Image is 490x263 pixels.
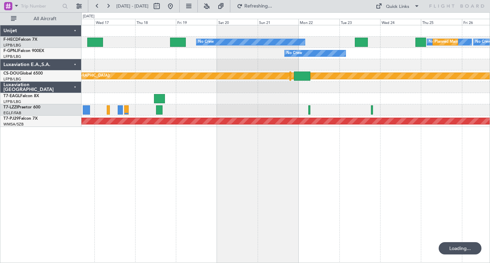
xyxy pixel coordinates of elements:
span: T7-EAGL [3,94,20,98]
div: Quick Links [386,3,409,10]
div: Thu 25 [421,19,462,25]
div: Fri 19 [176,19,217,25]
a: LFPB/LBG [3,77,21,82]
a: LFPB/LBG [3,54,21,59]
div: Sat 20 [217,19,258,25]
a: T7-PJ29Falcon 7X [3,117,38,121]
div: Sun 21 [258,19,298,25]
div: Tue 23 [339,19,380,25]
a: LFPB/LBG [3,99,21,104]
button: All Aircraft [8,13,74,24]
span: Refreshing... [244,4,273,9]
a: T7-EAGLFalcon 8X [3,94,39,98]
div: No Crew [429,37,444,47]
span: F-HECD [3,38,18,42]
a: CS-DOUGlobal 6500 [3,71,43,76]
span: T7-LZZI [3,105,17,109]
div: No Crew [198,37,214,47]
span: T7-PJ29 [3,117,19,121]
a: F-HECDFalcon 7X [3,38,37,42]
span: [DATE] - [DATE] [116,3,149,9]
div: No Crew [286,48,302,58]
span: All Aircraft [18,16,72,21]
span: F-GPNJ [3,49,18,53]
button: Refreshing... [234,1,275,12]
a: WMSA/SZB [3,122,24,127]
div: [DATE] [83,14,94,19]
button: Quick Links [372,1,423,12]
a: T7-LZZIPraetor 600 [3,105,40,109]
div: Wed 24 [380,19,421,25]
div: Mon 22 [298,19,339,25]
div: Loading... [439,242,481,254]
input: Trip Number [21,1,60,11]
a: EGLF/FAB [3,110,21,116]
span: CS-DOU [3,71,20,76]
a: LFPB/LBG [3,43,21,48]
div: Thu 18 [135,19,176,25]
div: Wed 17 [94,19,135,25]
a: F-GPNJFalcon 900EX [3,49,44,53]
